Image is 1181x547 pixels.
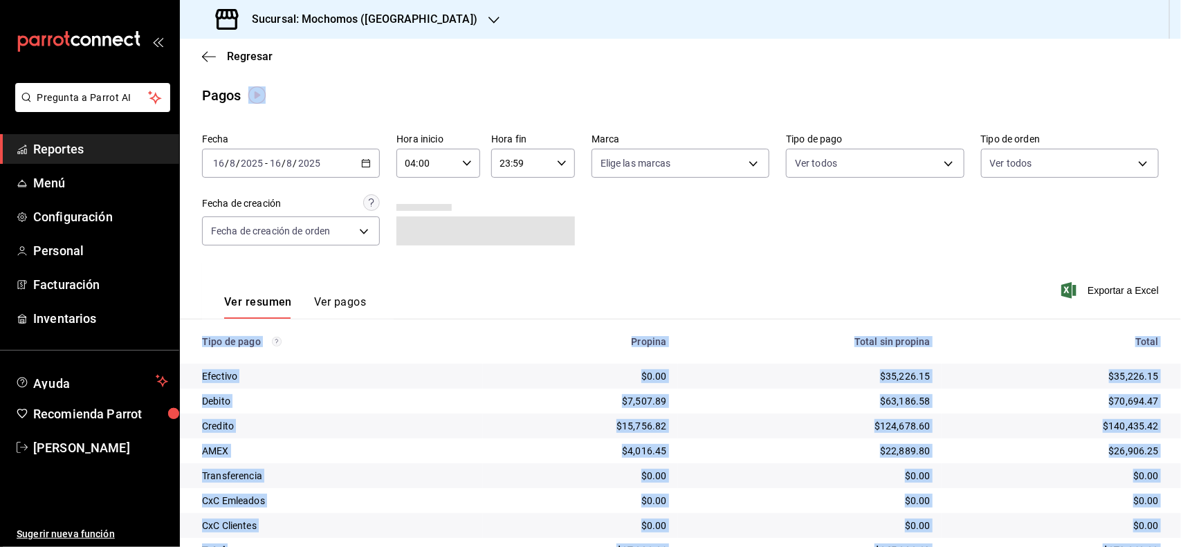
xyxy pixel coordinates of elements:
[33,174,168,192] span: Menú
[953,394,1159,408] div: $70,694.47
[240,158,264,169] input: ----
[202,494,472,508] div: CxC Emleados
[202,419,472,433] div: Credito
[272,337,282,346] svg: Los pagos realizados con Pay y otras terminales son montos brutos.
[494,336,666,347] div: Propina
[990,156,1032,170] span: Ver todos
[33,373,150,389] span: Ayuda
[33,241,168,260] span: Personal
[494,519,666,532] div: $0.00
[241,11,477,28] h3: Sucursal: Mochomos ([GEOGRAPHIC_DATA])
[212,158,225,169] input: --
[786,135,964,145] label: Tipo de pago
[202,444,472,458] div: AMEX
[689,494,931,508] div: $0.00
[33,207,168,226] span: Configuración
[953,369,1159,383] div: $35,226.15
[293,158,297,169] span: /
[601,156,671,170] span: Elige las marcas
[152,36,163,47] button: open_drawer_menu
[202,50,273,63] button: Regresar
[953,494,1159,508] div: $0.00
[225,158,229,169] span: /
[37,91,149,105] span: Pregunta a Parrot AI
[202,135,380,145] label: Fecha
[953,336,1159,347] div: Total
[265,158,268,169] span: -
[953,519,1159,532] div: $0.00
[202,369,472,383] div: Efectivo
[494,494,666,508] div: $0.00
[491,135,575,145] label: Hora fin
[795,156,837,170] span: Ver todos
[202,519,472,532] div: CxC Clientes
[202,85,241,106] div: Pagos
[953,444,1159,458] div: $26,906.25
[953,469,1159,483] div: $0.00
[224,295,366,319] div: navigation tabs
[33,438,168,457] span: [PERSON_NAME]
[314,295,366,319] button: Ver pagos
[202,196,281,211] div: Fecha de creación
[229,158,236,169] input: --
[202,469,472,483] div: Transferencia
[202,336,472,347] div: Tipo de pago
[689,519,931,532] div: $0.00
[689,369,931,383] div: $35,226.15
[15,83,170,112] button: Pregunta a Parrot AI
[494,469,666,483] div: $0.00
[224,295,292,319] button: Ver resumen
[248,86,266,104] img: Tooltip marker
[953,419,1159,433] div: $140,435.42
[494,444,666,458] div: $4,016.45
[1064,282,1159,299] button: Exportar a Excel
[33,405,168,423] span: Recomienda Parrot
[286,158,293,169] input: --
[33,309,168,328] span: Inventarios
[494,394,666,408] div: $7,507.89
[689,469,931,483] div: $0.00
[211,224,330,238] span: Fecha de creación de orden
[297,158,321,169] input: ----
[494,369,666,383] div: $0.00
[396,135,480,145] label: Hora inicio
[17,527,168,541] span: Sugerir nueva función
[689,394,931,408] div: $63,186.58
[227,50,273,63] span: Regresar
[33,275,168,294] span: Facturación
[689,419,931,433] div: $124,678.60
[202,394,472,408] div: Debito
[592,135,769,145] label: Marca
[689,336,931,347] div: Total sin propina
[10,100,170,115] a: Pregunta a Parrot AI
[33,140,168,158] span: Reportes
[981,135,1159,145] label: Tipo de orden
[269,158,282,169] input: --
[689,444,931,458] div: $22,889.80
[236,158,240,169] span: /
[282,158,286,169] span: /
[494,419,666,433] div: $15,756.82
